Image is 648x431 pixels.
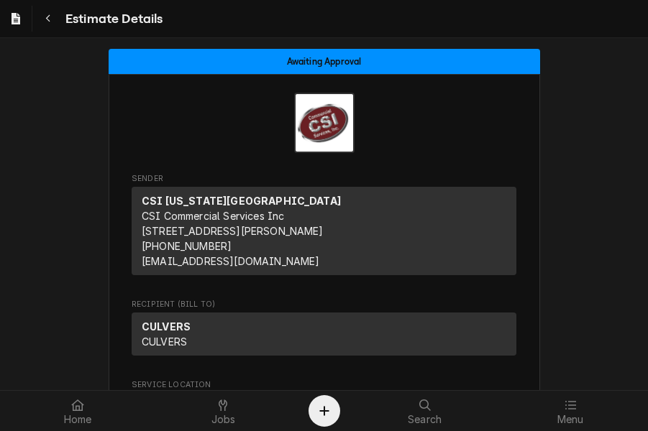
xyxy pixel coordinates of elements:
span: Estimate Details [61,9,163,29]
button: Create Object [309,395,340,427]
span: Recipient (Bill To) [132,299,516,310]
a: Go to Estimates [3,6,29,32]
div: Estimate Sender [132,173,516,282]
span: Jobs [211,414,236,425]
a: [PHONE_NUMBER] [142,240,232,252]
span: Menu [557,414,584,425]
strong: CSI [US_STATE][GEOGRAPHIC_DATA] [142,195,341,207]
div: Status [109,49,540,74]
a: Jobs [151,394,295,428]
div: Sender [132,187,516,275]
img: Logo [294,93,355,153]
strong: CULVERS [142,320,191,333]
div: Recipient (Bill To) [132,312,516,356]
a: Menu [498,394,642,428]
span: Home [64,414,92,425]
div: Estimate Recipient [132,299,516,362]
span: Awaiting Approval [287,57,362,66]
div: Recipient (Bill To) [132,312,516,361]
div: Sender [132,187,516,281]
button: Navigate back [35,6,61,32]
span: Search [408,414,442,425]
a: Search [353,394,497,428]
a: Home [6,394,150,428]
span: CSI Commercial Services Inc [STREET_ADDRESS][PERSON_NAME] [142,210,324,237]
div: Service Location [132,379,516,427]
span: Service Location [132,379,516,391]
span: CULVERS [142,335,187,348]
a: [EMAIL_ADDRESS][DOMAIN_NAME] [142,255,319,267]
span: Sender [132,173,516,185]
